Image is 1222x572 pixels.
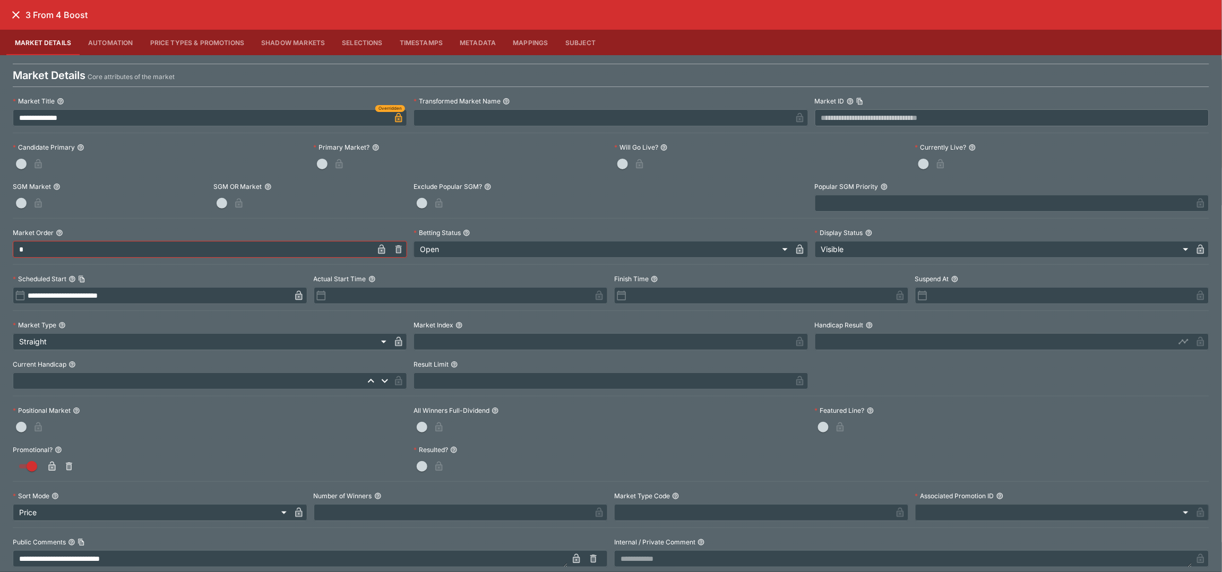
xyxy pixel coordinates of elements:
button: Finish Time [651,275,658,283]
p: Finish Time [614,274,649,283]
button: Copy To Clipboard [78,539,85,546]
button: Result Limit [451,361,458,368]
p: Popular SGM Priority [815,182,879,191]
button: Current Handicap [68,361,76,368]
p: Currently Live? [915,143,967,152]
button: Sort Mode [51,492,59,500]
p: Exclude Popular SGM? [414,182,482,191]
button: Market IDCopy To Clipboard [847,98,854,105]
button: Betting Status [463,229,470,237]
p: Promotional? [13,445,53,454]
p: Featured Line? [815,406,865,415]
div: Straight [13,333,390,350]
button: Handicap Result [866,322,873,329]
button: Positional Market [73,407,80,414]
button: Primary Market? [372,144,380,151]
button: Shadow Markets [253,30,333,55]
p: Public Comments [13,538,66,547]
h4: Market Details [13,68,85,82]
p: Positional Market [13,406,71,415]
p: Internal / Private Comment [614,538,695,547]
button: Promotional? [55,446,62,454]
button: Popular SGM Priority [881,183,888,190]
button: Suspend At [951,275,959,283]
p: Current Handicap [13,360,66,369]
button: Actual Start Time [368,275,376,283]
button: Price Types & Promotions [142,30,253,55]
p: Betting Status [414,228,461,237]
p: Market Title [13,97,55,106]
button: Display Status [865,229,873,237]
button: Copy To Clipboard [856,98,864,105]
div: Price [13,504,290,521]
p: Transformed Market Name [414,97,501,106]
div: Open [414,241,791,258]
button: Will Go Live? [660,144,668,151]
p: Associated Promotion ID [915,491,994,500]
p: SGM Market [13,182,51,191]
p: Sort Mode [13,491,49,500]
button: Market Index [455,322,463,329]
p: Market ID [815,97,845,106]
button: Internal / Private Comment [698,539,705,546]
p: Market Order [13,228,54,237]
p: Handicap Result [815,320,864,330]
div: Visible [815,241,1192,258]
p: Result Limit [414,360,449,369]
p: Resulted? [414,445,448,454]
button: Resulted? [450,446,458,454]
span: Overridden [378,105,402,112]
button: Featured Line? [867,407,874,414]
button: Market Type Code [672,492,679,500]
button: Timestamps [391,30,452,55]
p: Market Type [13,320,56,330]
button: Scheduled StartCopy To Clipboard [68,275,76,283]
p: SGM OR Market [213,182,262,191]
p: Core attributes of the market [88,72,175,82]
button: Copy To Clipboard [78,275,85,283]
p: Primary Market? [314,143,370,152]
p: Will Go Live? [614,143,658,152]
p: Market Type Code [614,491,670,500]
button: Number of Winners [374,492,382,500]
button: Public CommentsCopy To Clipboard [68,539,75,546]
p: All Winners Full-Dividend [414,406,489,415]
button: SGM OR Market [264,183,272,190]
p: Number of Winners [314,491,372,500]
button: close [6,5,25,24]
button: Market Order [56,229,63,237]
button: SGM Market [53,183,61,190]
button: Candidate Primary [77,144,84,151]
button: Market Details [6,30,80,55]
button: All Winners Full-Dividend [492,407,499,414]
p: Candidate Primary [13,143,75,152]
p: Scheduled Start [13,274,66,283]
button: Exclude Popular SGM? [484,183,492,190]
p: Display Status [815,228,863,237]
button: Selections [333,30,391,55]
button: Market Type [58,322,66,329]
button: Market Title [57,98,64,105]
button: Associated Promotion ID [996,492,1004,500]
button: Transformed Market Name [503,98,510,105]
button: Metadata [451,30,504,55]
button: Mappings [505,30,557,55]
button: Currently Live? [969,144,976,151]
h6: 3 From 4 Boost [25,10,88,21]
button: Subject [557,30,605,55]
p: Market Index [414,320,453,330]
p: Actual Start Time [314,274,366,283]
p: Suspend At [915,274,949,283]
button: Automation [80,30,142,55]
